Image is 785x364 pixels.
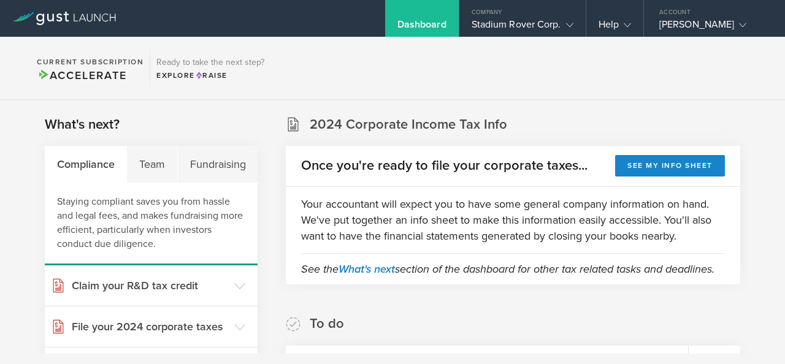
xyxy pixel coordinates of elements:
iframe: Chat Widget [724,305,785,364]
h2: Current Subscription [37,58,144,66]
div: Team [127,146,177,183]
div: Dashboard [397,18,446,37]
h2: 2024 Corporate Income Tax Info [310,116,507,134]
div: [PERSON_NAME] [659,18,764,37]
span: Raise [195,71,228,80]
a: What's next [339,262,395,276]
div: Compliance [45,146,127,183]
h2: What's next? [45,116,120,134]
h2: Once you're ready to file your corporate taxes... [301,157,588,175]
div: Ready to take the next step?ExploreRaise [150,49,270,87]
div: Stadium Rover Corp. [472,18,573,37]
h3: Claim your R&D tax credit [72,278,228,294]
h2: To do [310,315,344,333]
div: Staying compliant saves you from hassle and legal fees, and makes fundraising more efficient, par... [45,183,258,265]
h3: Ready to take the next step? [156,58,264,67]
div: Fundraising [178,146,258,183]
span: Accelerate [37,69,126,82]
h3: File your 2024 corporate taxes [72,319,228,335]
div: Help [599,18,631,37]
em: See the section of the dashboard for other tax related tasks and deadlines. [301,262,714,276]
button: See my info sheet [615,155,725,176]
p: Your accountant will expect you to have some general company information on hand. We've put toget... [301,196,725,244]
div: Explore [156,70,264,81]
